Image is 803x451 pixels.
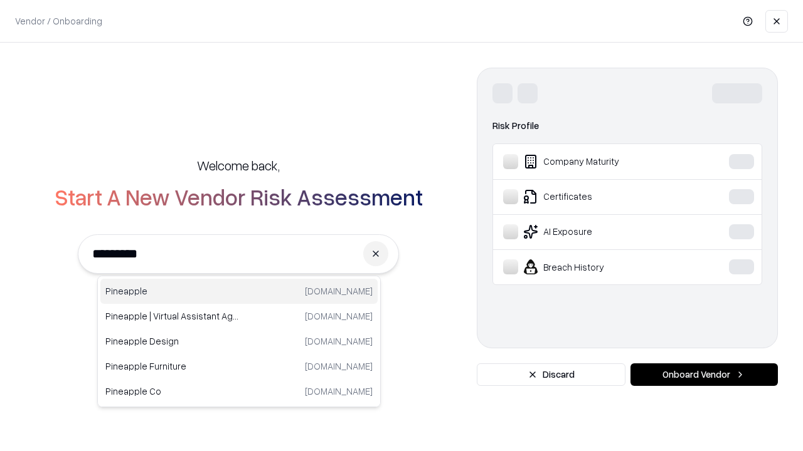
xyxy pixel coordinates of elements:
[105,360,239,373] p: Pineapple Furniture
[305,334,373,348] p: [DOMAIN_NAME]
[97,276,381,407] div: Suggestions
[15,14,102,28] p: Vendor / Onboarding
[197,157,280,174] h5: Welcome back,
[477,363,625,386] button: Discard
[503,154,691,169] div: Company Maturity
[305,309,373,323] p: [DOMAIN_NAME]
[503,259,691,274] div: Breach History
[55,184,423,209] h2: Start A New Vendor Risk Assessment
[305,284,373,298] p: [DOMAIN_NAME]
[105,385,239,398] p: Pineapple Co
[503,224,691,239] div: AI Exposure
[630,363,778,386] button: Onboard Vendor
[105,284,239,298] p: Pineapple
[492,118,762,133] div: Risk Profile
[105,309,239,323] p: Pineapple | Virtual Assistant Agency
[305,385,373,398] p: [DOMAIN_NAME]
[305,360,373,373] p: [DOMAIN_NAME]
[503,189,691,204] div: Certificates
[105,334,239,348] p: Pineapple Design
